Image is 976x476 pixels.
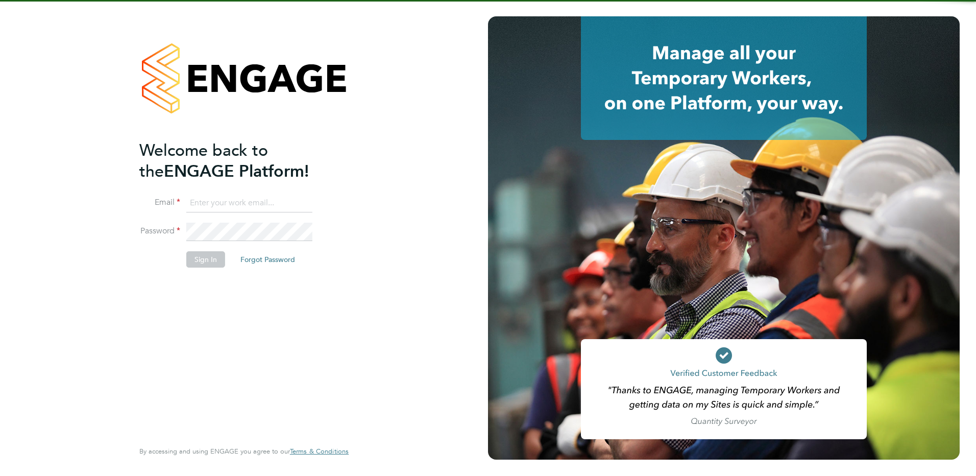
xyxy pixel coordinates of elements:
[139,197,180,208] label: Email
[139,447,349,456] span: By accessing and using ENGAGE you agree to our
[232,251,303,268] button: Forgot Password
[186,251,225,268] button: Sign In
[139,140,338,182] h2: ENGAGE Platform!
[290,447,349,456] a: Terms & Conditions
[139,140,268,181] span: Welcome back to the
[139,226,180,236] label: Password
[186,194,312,212] input: Enter your work email...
